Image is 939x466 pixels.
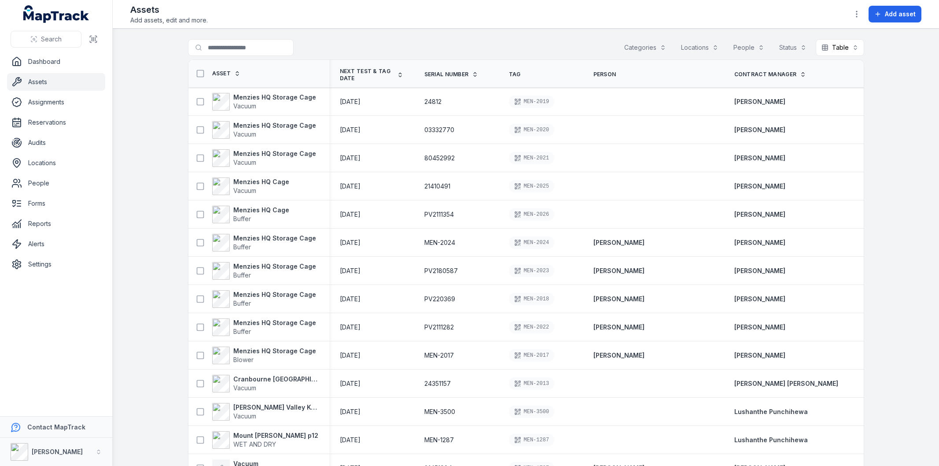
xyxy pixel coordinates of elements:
[233,130,256,138] span: Vacuum
[11,31,81,48] button: Search
[340,323,361,331] span: [DATE]
[130,4,208,16] h2: Assets
[509,180,555,192] div: MEN-2025
[509,321,555,333] div: MEN-2022
[340,182,361,191] time: 2/19/2026, 12:00:00 AM
[7,53,105,70] a: Dashboard
[7,114,105,131] a: Reservations
[7,134,105,152] a: Audits
[340,267,361,274] span: [DATE]
[340,380,361,387] span: [DATE]
[212,70,231,77] span: Asset
[424,71,469,78] span: Serial Number
[340,97,361,106] time: 2/19/2026, 12:00:00 AM
[340,98,361,105] span: [DATE]
[509,124,555,136] div: MEN-2020
[233,178,289,186] strong: Menzies HQ Cage
[233,234,316,243] strong: Menzies HQ Storage Cage
[509,406,555,418] div: MEN-3500
[734,238,785,247] a: [PERSON_NAME]
[41,35,62,44] span: Search
[233,356,254,363] span: Blower
[340,238,361,247] time: 2/19/2026, 12:00:00 AM
[734,323,785,332] strong: [PERSON_NAME]
[424,436,454,444] span: MEN-1287
[734,436,808,444] a: Lushanthe Punchihewa
[233,149,316,158] strong: Menzies HQ Storage Cage
[7,215,105,233] a: Reports
[593,238,644,247] a: [PERSON_NAME]
[734,210,785,219] a: [PERSON_NAME]
[340,154,361,162] span: [DATE]
[340,239,361,246] span: [DATE]
[619,39,672,56] button: Categories
[233,318,316,327] strong: Menzies HQ Storage Cage
[734,351,785,360] strong: [PERSON_NAME]
[212,375,319,392] a: Cranbourne [GEOGRAPHIC_DATA]Vacuum
[424,182,450,191] span: 21410491
[7,235,105,253] a: Alerts
[424,97,442,106] span: 24812
[734,295,785,303] a: [PERSON_NAME]
[340,126,361,133] span: [DATE]
[130,16,208,25] span: Add assets, edit and more.
[728,39,770,56] button: People
[340,182,361,190] span: [DATE]
[340,68,394,82] span: Next test & tag date
[233,403,319,412] strong: [PERSON_NAME] Valley Kororoit
[424,266,458,275] span: PV2180587
[233,431,318,440] strong: Mount [PERSON_NAME] p12
[509,152,555,164] div: MEN-2021
[233,300,251,307] span: Buffer
[7,195,105,212] a: Forms
[509,237,555,249] div: MEN-2024
[233,93,316,102] strong: Menzies HQ Storage Cage
[509,434,555,446] div: MEN-1287
[7,255,105,273] a: Settings
[212,178,289,195] a: Menzies HQ CageVacuum
[212,262,316,280] a: Menzies HQ Storage CageBuffer
[424,154,455,163] span: 80452992
[675,39,724,56] button: Locations
[233,328,251,335] span: Buffer
[27,423,85,431] strong: Contact MapTrack
[7,93,105,111] a: Assignments
[509,377,555,390] div: MEN-2013
[32,448,83,455] strong: [PERSON_NAME]
[340,126,361,134] time: 2/19/2026, 12:00:00 AM
[7,174,105,192] a: People
[424,126,454,134] span: 03332770
[212,234,316,251] a: Menzies HQ Storage CageBuffer
[424,71,479,78] a: Serial Number
[340,379,361,388] time: 2/15/2026, 12:00:00 AM
[734,126,785,134] strong: [PERSON_NAME]
[233,412,256,420] span: Vacuum
[593,351,644,360] strong: [PERSON_NAME]
[340,407,361,416] time: 2/14/2026, 12:00:00 AM
[734,154,785,163] strong: [PERSON_NAME]
[734,266,785,275] a: [PERSON_NAME]
[233,206,289,215] strong: Menzies HQ Cage
[424,379,451,388] span: 24351157
[734,97,785,106] a: [PERSON_NAME]
[773,39,812,56] button: Status
[212,206,289,223] a: Menzies HQ CageBuffer
[734,407,808,416] strong: Lushanthe Punchihewa
[212,149,316,167] a: Menzies HQ Storage CageVacuum
[233,243,251,251] span: Buffer
[233,159,256,166] span: Vacuum
[424,210,454,219] span: PV2111354
[212,70,241,77] a: Asset
[424,323,454,332] span: PV2111282
[593,295,644,303] a: [PERSON_NAME]
[340,68,403,82] a: Next test & tag date
[340,210,361,219] time: 2/19/2026, 12:00:00 AM
[212,431,318,449] a: Mount [PERSON_NAME] p12WET AND DRY
[340,295,361,303] span: [DATE]
[340,408,361,415] span: [DATE]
